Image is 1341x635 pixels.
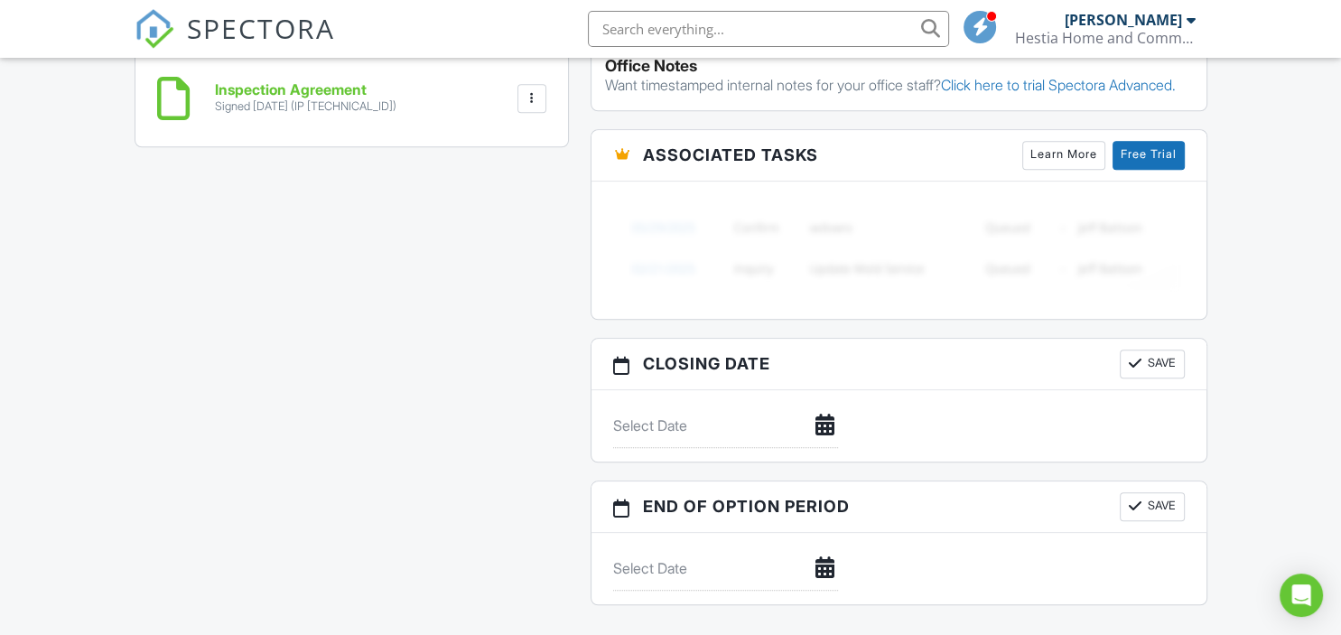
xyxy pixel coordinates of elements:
div: Office Notes [605,57,1193,75]
span: SPECTORA [187,9,335,47]
img: The Best Home Inspection Software - Spectora [135,9,174,49]
a: Free Trial [1113,141,1185,170]
div: Hestia Home and Commercial Inspections [1015,29,1196,47]
a: Click here to trial Spectora Advanced. [941,76,1176,94]
input: Select Date [613,404,839,448]
span: Closing date [643,351,770,376]
a: Learn More [1022,141,1105,170]
button: Save [1120,492,1185,521]
h6: Inspection Agreement [215,82,396,98]
a: SPECTORA [135,24,335,62]
button: Save [1120,350,1185,378]
span: End of Option Period [643,494,850,518]
img: blurred-tasks-251b60f19c3f713f9215ee2a18cbf2105fc2d72fcd585247cf5e9ec0c957c1dd.png [613,195,1185,301]
input: Search everything... [588,11,949,47]
input: Select Date [613,546,839,591]
span: Associated Tasks [643,143,818,167]
div: Open Intercom Messenger [1280,574,1323,617]
div: Signed [DATE] (IP [TECHNICAL_ID]) [215,99,396,114]
a: Inspection Agreement Signed [DATE] (IP [TECHNICAL_ID]) [215,82,396,114]
div: [PERSON_NAME] [1065,11,1182,29]
p: Want timestamped internal notes for your office staff? [605,75,1193,95]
